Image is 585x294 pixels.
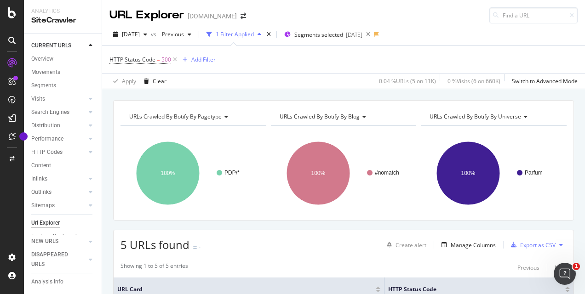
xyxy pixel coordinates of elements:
[120,237,189,252] span: 5 URLs found
[199,243,201,251] div: -
[31,218,95,228] a: Url Explorer
[31,174,47,184] div: Inlinks
[31,187,52,197] div: Outlinks
[281,27,362,42] button: Segments selected[DATE]
[383,237,426,252] button: Create alert
[31,277,95,287] a: Analysis Info
[31,134,86,144] a: Performance
[430,113,521,120] span: URLs Crawled By Botify By universe
[31,277,63,287] div: Analysis Info
[117,285,373,294] span: URL Card
[19,132,28,141] div: Tooltip anchor
[294,31,343,39] span: Segments selected
[161,53,171,66] span: 500
[31,107,69,117] div: Search Engines
[224,170,240,176] text: PDP/*
[179,54,216,65] button: Add Filter
[31,81,56,90] div: Segments
[280,113,360,120] span: URLs Crawled By Botify By blog
[31,94,86,104] a: Visits
[31,107,86,117] a: Search Engines
[31,174,86,184] a: Inlinks
[517,262,539,273] button: Previous
[525,170,543,176] text: Parfum
[31,232,81,241] div: Explorer Bookmarks
[421,133,564,213] svg: A chart.
[507,237,556,252] button: Export as CSV
[31,250,86,269] a: DISAPPEARED URLS
[388,285,551,294] span: HTTP Status Code
[573,263,580,270] span: 1
[161,170,175,176] text: 100%
[517,264,539,271] div: Previous
[120,133,264,213] svg: A chart.
[31,41,71,51] div: CURRENT URLS
[31,54,95,64] a: Overview
[31,68,95,77] a: Movements
[188,11,237,21] div: [DOMAIN_NAME]
[129,113,222,120] span: URLs Crawled By Botify By pagetype
[508,74,578,89] button: Switch to Advanced Mode
[31,237,58,246] div: NEW URLS
[31,121,86,130] a: Distribution
[241,13,246,19] div: arrow-right-arrow-left
[31,201,55,210] div: Sitemaps
[203,27,265,42] button: 1 Filter Applied
[109,27,151,42] button: [DATE]
[31,134,63,144] div: Performance
[153,77,166,85] div: Clear
[31,161,51,170] div: Content
[512,77,578,85] div: Switch to Advanced Mode
[31,7,94,15] div: Analytics
[379,77,436,85] div: 0.04 % URLs ( 5 on 11K )
[346,31,362,39] div: [DATE]
[31,201,86,210] a: Sitemaps
[158,27,195,42] button: Previous
[193,246,197,249] img: Equal
[31,41,86,51] a: CURRENT URLS
[31,68,60,77] div: Movements
[555,262,567,273] button: Next
[265,30,273,39] div: times
[127,109,258,124] h4: URLs Crawled By Botify By pagetype
[31,250,78,269] div: DISAPPEARED URLS
[122,30,140,38] span: 2025 Jul. 27th
[311,170,325,176] text: 100%
[158,30,184,38] span: Previous
[461,170,476,176] text: 100%
[451,241,496,249] div: Manage Columns
[375,170,399,176] text: #nomatch
[140,74,166,89] button: Clear
[489,7,578,23] input: Find a URL
[191,56,216,63] div: Add Filter
[554,263,576,285] iframe: Intercom live chat
[120,262,188,273] div: Showing 1 to 5 of 5 entries
[31,218,60,228] div: Url Explorer
[109,74,136,89] button: Apply
[157,56,160,63] span: =
[278,109,408,124] h4: URLs Crawled By Botify By blog
[109,56,155,63] span: HTTP Status Code
[122,77,136,85] div: Apply
[31,94,45,104] div: Visits
[151,30,158,38] span: vs
[396,241,426,249] div: Create alert
[31,237,86,246] a: NEW URLS
[31,121,60,130] div: Distribution
[216,30,254,38] div: 1 Filter Applied
[31,147,63,157] div: HTTP Codes
[31,81,95,90] a: Segments
[447,77,500,85] div: 0 % Visits ( 6 on 660K )
[520,241,556,249] div: Export as CSV
[31,15,94,26] div: SiteCrawler
[31,187,86,197] a: Outlinks
[428,109,558,124] h4: URLs Crawled By Botify By universe
[438,239,496,250] button: Manage Columns
[271,133,414,213] svg: A chart.
[31,147,86,157] a: HTTP Codes
[31,161,95,170] a: Content
[31,232,95,241] a: Explorer Bookmarks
